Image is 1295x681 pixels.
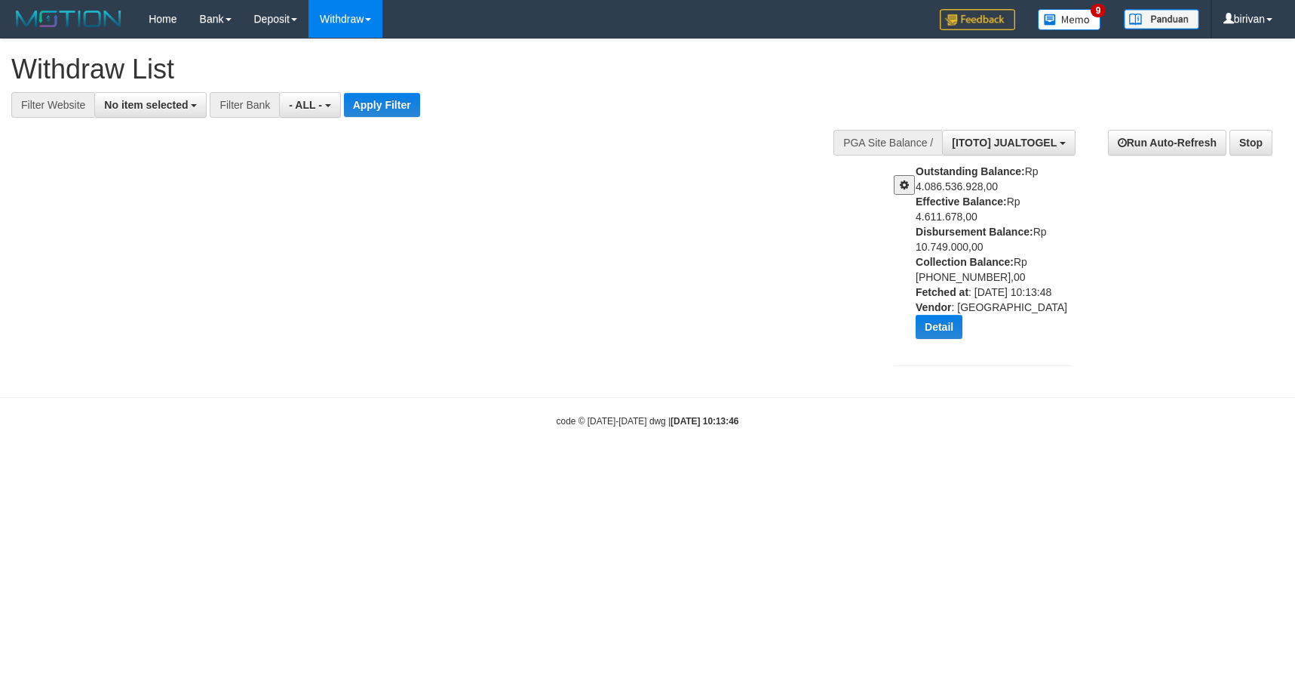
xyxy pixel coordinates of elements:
[1124,9,1199,29] img: panduan.png
[916,226,1033,238] b: Disbursement Balance:
[279,92,340,118] button: - ALL -
[1229,130,1272,156] a: Stop
[916,301,951,313] b: Vendor
[11,8,126,30] img: MOTION_logo.png
[916,256,1014,268] b: Collection Balance:
[11,54,849,85] h1: Withdraw List
[833,130,942,156] div: PGA Site Balance /
[210,92,279,118] div: Filter Bank
[344,93,420,117] button: Apply Filter
[1108,130,1226,156] a: Run Auto-Refresh
[1038,9,1101,30] img: Button%20Memo.svg
[289,99,322,111] span: - ALL -
[1091,4,1106,17] span: 9
[952,137,1057,149] span: [ITOTO] JUALTOGEL
[557,416,739,427] small: code © [DATE]-[DATE] dwg |
[94,92,207,118] button: No item selected
[916,286,968,298] b: Fetched at
[11,92,94,118] div: Filter Website
[916,165,1025,177] b: Outstanding Balance:
[104,99,188,111] span: No item selected
[940,9,1015,30] img: Feedback.jpg
[916,196,1007,208] b: Effective Balance:
[942,130,1076,156] button: [ITOTO] JUALTOGEL
[916,164,1083,350] div: Rp 4.086.536.928,00 Rp 4.611.678,00 Rp 10.749.000,00 Rp [PHONE_NUMBER],00 : [DATE] 10:13:48 : [GE...
[671,416,738,427] strong: [DATE] 10:13:46
[916,315,962,339] button: Detail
